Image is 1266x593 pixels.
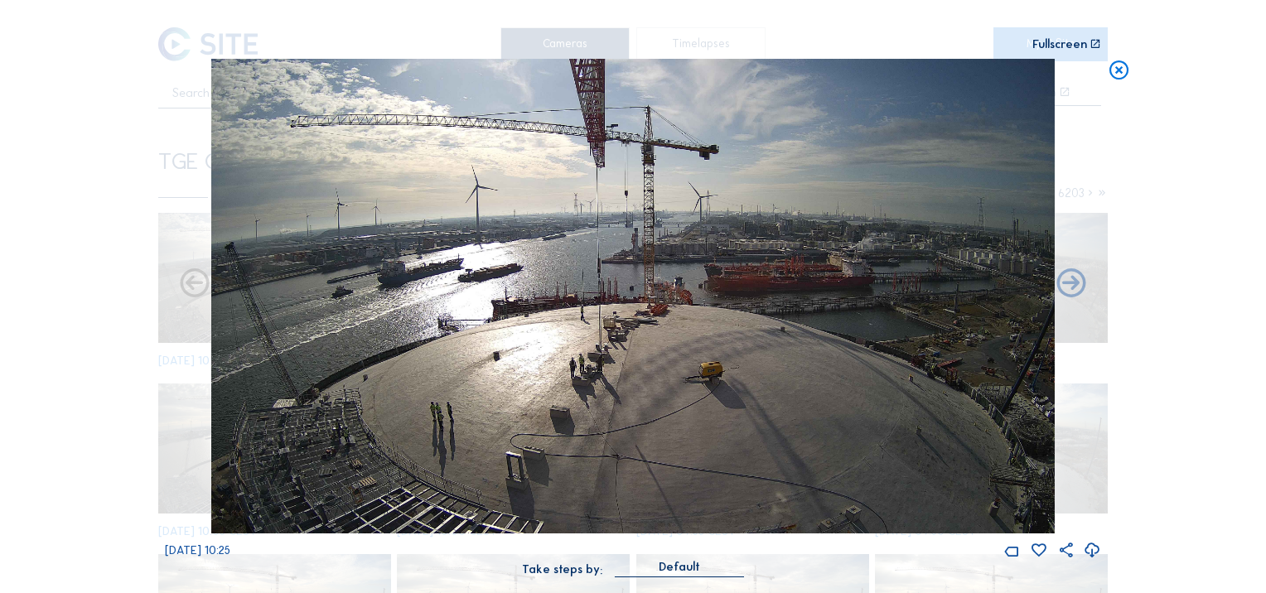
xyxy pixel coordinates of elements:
[1032,39,1087,51] div: Fullscreen
[522,564,602,576] div: Take steps by:
[177,267,212,302] i: Forward
[211,59,1055,533] img: Image
[659,560,700,575] div: Default
[165,543,230,557] span: [DATE] 10:25
[615,560,744,577] div: Default
[1054,267,1089,302] i: Back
